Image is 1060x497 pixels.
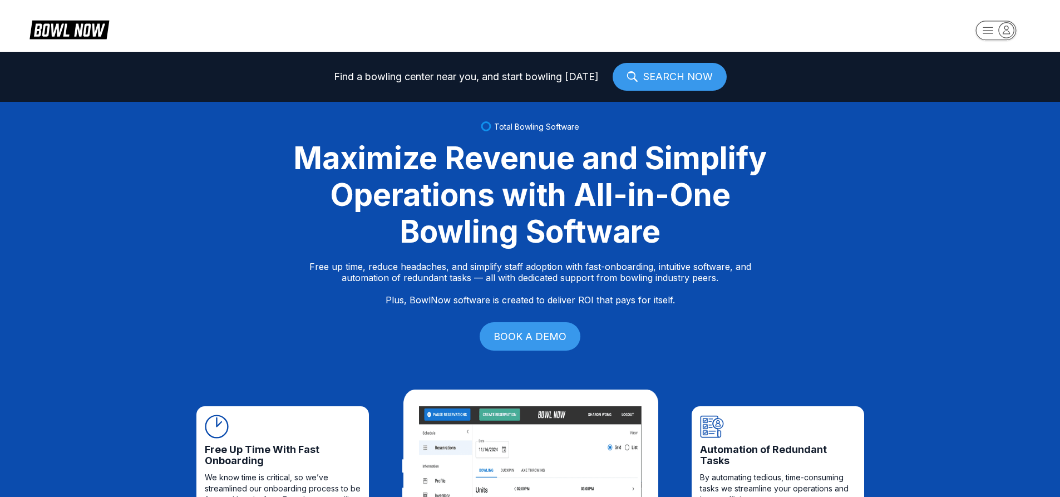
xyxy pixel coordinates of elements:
[700,444,856,466] span: Automation of Redundant Tasks
[334,71,599,82] span: Find a bowling center near you, and start bowling [DATE]
[280,140,781,250] div: Maximize Revenue and Simplify Operations with All-in-One Bowling Software
[205,444,361,466] span: Free Up Time With Fast Onboarding
[613,63,727,91] a: SEARCH NOW
[494,122,579,131] span: Total Bowling Software
[480,322,580,351] a: BOOK A DEMO
[309,261,751,306] p: Free up time, reduce headaches, and simplify staff adoption with fast-onboarding, intuitive softw...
